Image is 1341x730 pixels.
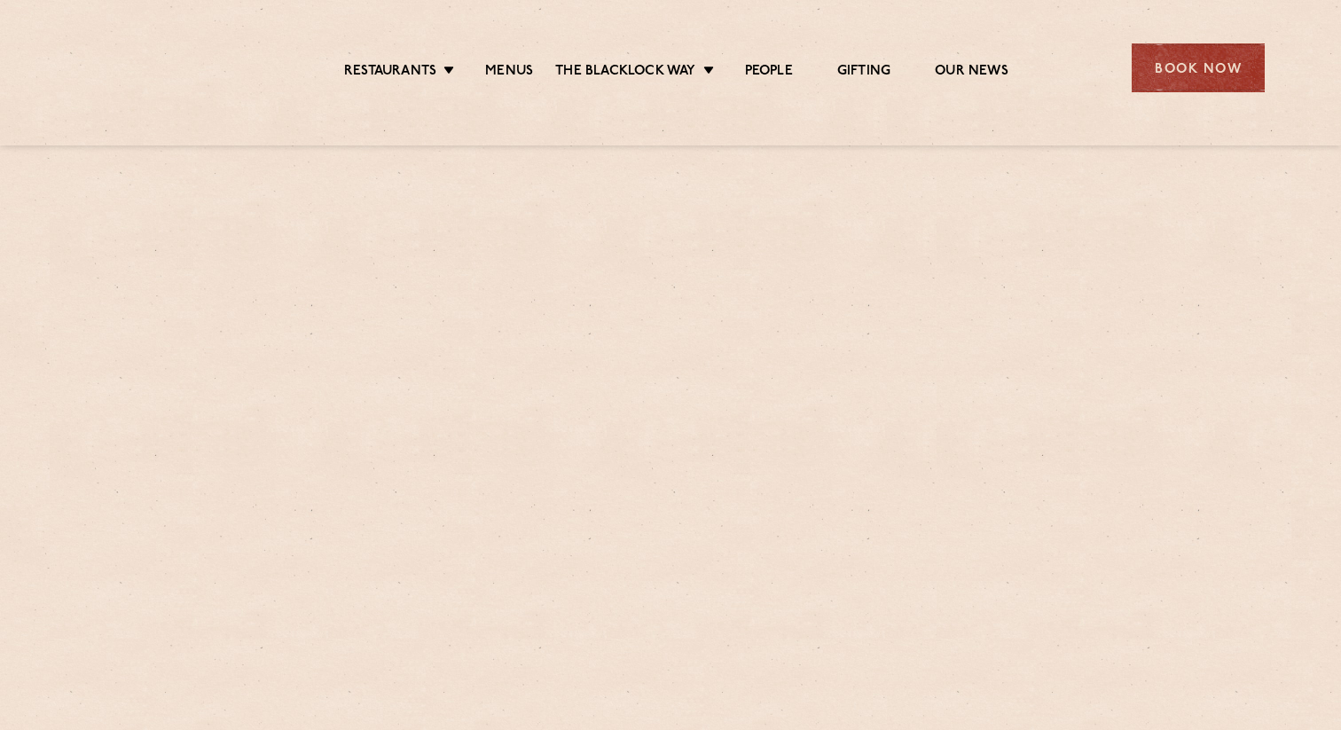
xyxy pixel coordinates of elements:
[935,63,1008,82] a: Our News
[555,63,695,82] a: The Blacklock Way
[76,17,230,119] img: svg%3E
[1132,43,1265,92] div: Book Now
[344,63,436,82] a: Restaurants
[837,63,890,82] a: Gifting
[745,63,793,82] a: People
[485,63,533,82] a: Menus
